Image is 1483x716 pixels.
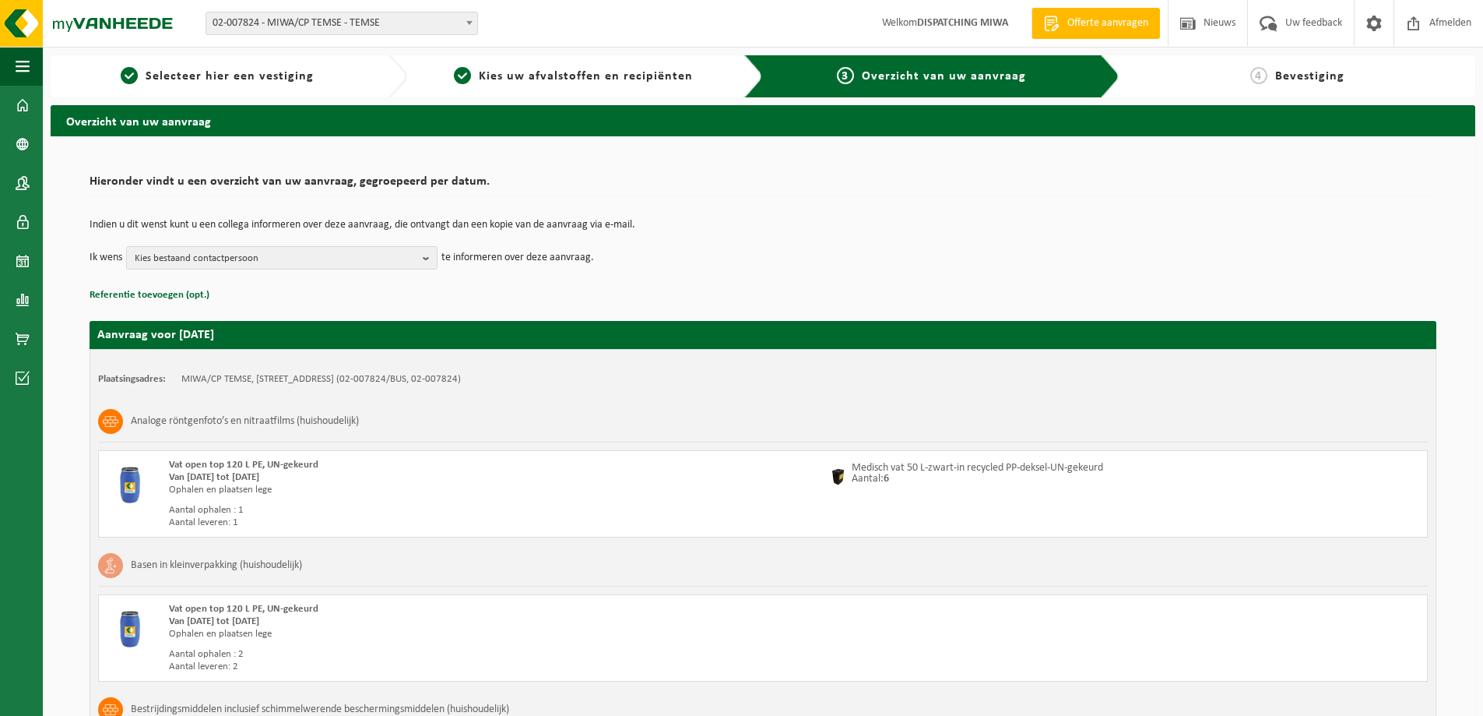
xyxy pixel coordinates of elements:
button: Kies bestaand contactpersoon [126,246,438,270]
strong: DISPATCHING MIWA [917,17,1008,29]
h3: Basen in kleinverpakking (huishoudelijk) [131,553,302,578]
span: Overzicht van uw aanvraag [862,70,1026,83]
span: Vat open top 120 L PE, UN-gekeurd [169,460,318,470]
p: Ik wens [90,246,122,270]
span: Kies bestaand contactpersoon [135,247,416,270]
span: 02-007824 - MIWA/CP TEMSE - TEMSE [206,12,478,35]
div: Aantal leveren: 2 [169,661,825,673]
div: Ophalen en plaatsen lege [169,484,825,496]
h2: Overzicht van uw aanvraag [51,105,1475,136]
span: 2 [454,67,471,84]
p: Indien u dit wenst kunt u een collega informeren over deze aanvraag, die ontvangt dan een kopie v... [90,220,1436,231]
span: Bevestiging [1275,70,1344,83]
img: PB-OT-0120-HPE-00-02.png [107,603,153,650]
td: MIWA/CP TEMSE, [STREET_ADDRESS] (02-007824/BUS, 02-007824) [181,373,461,386]
div: Aantal leveren: 1 [169,517,825,529]
strong: Plaatsingsadres: [98,374,166,384]
span: Kies uw afvalstoffen en recipiënten [479,70,693,83]
span: Offerte aanvragen [1063,16,1152,31]
img: 01-000979 [829,467,848,485]
button: Referentie toevoegen (opt.) [90,285,209,305]
span: Selecteer hier een vestiging [146,70,314,83]
h2: Hieronder vindt u een overzicht van uw aanvraag, gegroepeerd per datum. [90,175,1436,196]
span: Vat open top 120 L PE, UN-gekeurd [169,604,318,614]
a: Offerte aanvragen [1031,8,1160,39]
p: te informeren over deze aanvraag. [441,246,594,270]
h3: Analoge röntgenfoto’s en nitraatfilms (huishoudelijk) [131,409,359,434]
p: Medisch vat 50 L-zwart-in recycled PP-deksel-UN-gekeurd [852,463,1103,474]
img: PB-OT-0120-HPE-00-02.png [107,459,153,506]
span: 02-007824 - MIWA/CP TEMSE - TEMSE [206,12,477,34]
a: 1Selecteer hier een vestiging [58,67,376,86]
strong: Van [DATE] tot [DATE] [169,472,259,482]
div: Aantal ophalen : 2 [169,648,825,661]
strong: Aanvraag voor [DATE] [97,329,214,341]
p: Aantal: [852,474,1103,485]
div: Ophalen en plaatsen lege [169,628,825,640]
div: Aantal ophalen : 1 [169,504,825,517]
span: 3 [837,67,854,84]
span: 1 [121,67,138,84]
strong: 6 [884,473,889,485]
a: 2Kies uw afvalstoffen en recipiënten [415,67,733,86]
strong: Van [DATE] tot [DATE] [169,616,259,626]
span: 4 [1250,67,1267,84]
